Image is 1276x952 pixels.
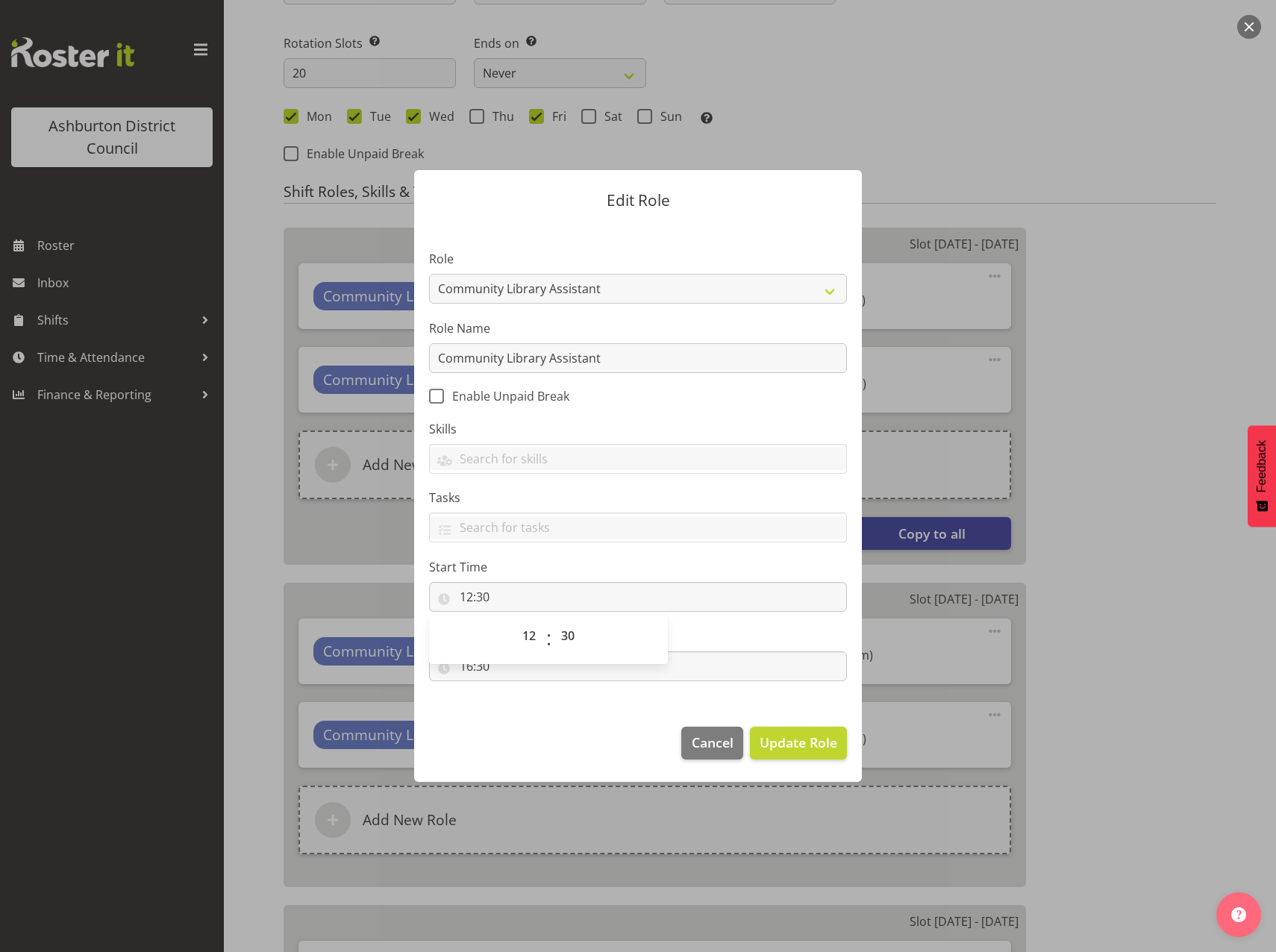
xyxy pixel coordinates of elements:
[444,389,569,404] span: Enable Unpaid Break
[429,250,847,268] label: Role
[429,192,847,208] p: Edit Role
[429,558,847,576] label: Start Time
[750,727,847,760] button: Update Role
[430,516,846,539] input: Search for tasks
[429,319,847,337] label: Role Name
[429,582,847,612] input: Click to select...
[1231,907,1246,922] img: help-xxl-2.png
[429,343,847,373] input: E.g. Waiter 1
[760,733,837,752] span: Update Role
[429,420,847,438] label: Skills
[1248,425,1276,527] button: Feedback - Show survey
[429,651,847,681] input: Click to select...
[430,447,846,470] input: Search for skills
[681,727,742,760] button: Cancel
[429,489,847,507] label: Tasks
[546,621,551,658] span: :
[692,733,734,752] span: Cancel
[1255,440,1269,492] span: Feedback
